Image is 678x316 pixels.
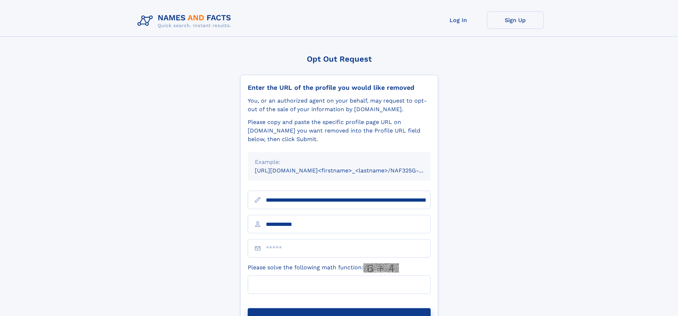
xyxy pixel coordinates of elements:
div: You, or an authorized agent on your behalf, may request to opt-out of the sale of your informatio... [248,97,431,114]
a: Sign Up [487,11,544,29]
img: Logo Names and Facts [135,11,237,31]
div: Please copy and paste the specific profile page URL on [DOMAIN_NAME] you want removed into the Pr... [248,118,431,144]
a: Log In [430,11,487,29]
div: Example: [255,158,424,166]
small: [URL][DOMAIN_NAME]<firstname>_<lastname>/NAF325G-xxxxxxxx [255,167,444,174]
label: Please solve the following math function: [248,263,399,273]
div: Enter the URL of the profile you would like removed [248,84,431,92]
div: Opt Out Request [240,55,438,63]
